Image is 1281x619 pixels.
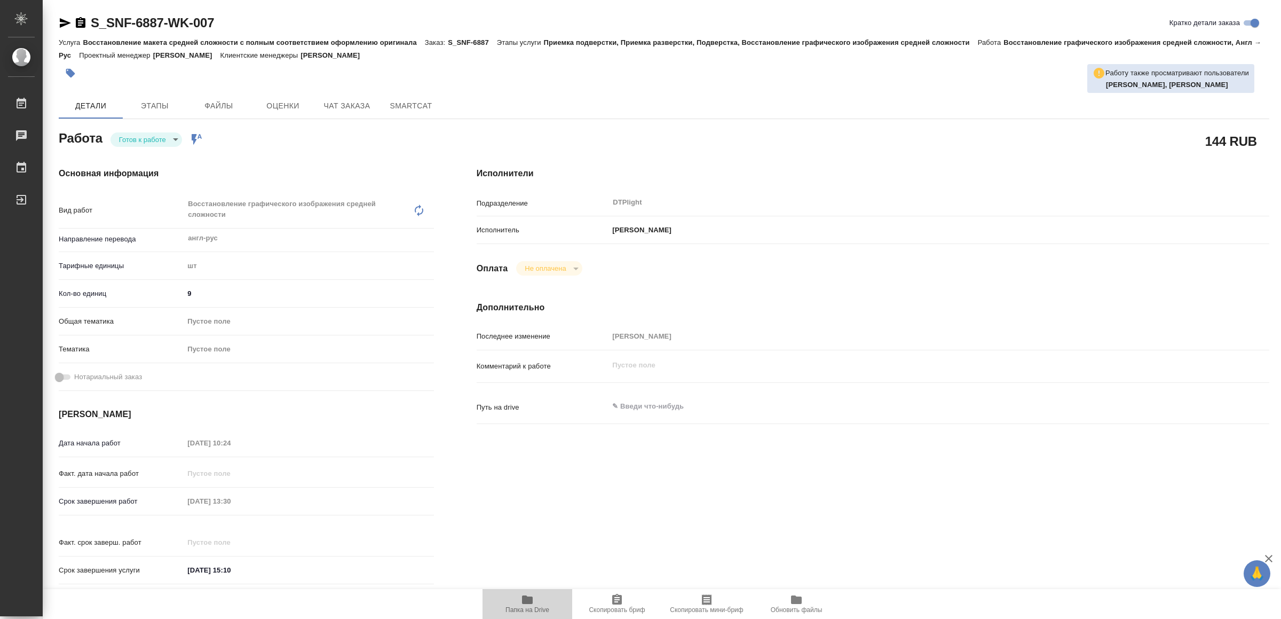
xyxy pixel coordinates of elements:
[1106,80,1249,90] p: Носкова Анна, Гусельников Роман
[477,262,508,275] h4: Оплата
[184,562,277,578] input: ✎ Введи что-нибудь
[505,606,549,614] span: Папка на Drive
[59,316,184,327] p: Общая тематика
[59,408,434,421] h4: [PERSON_NAME]
[184,466,277,481] input: Пустое поле
[662,589,752,619] button: Скопировать мини-бриф
[670,606,743,614] span: Скопировать мини-бриф
[752,589,841,619] button: Обновить файлы
[59,167,434,180] h4: Основная информация
[59,261,184,271] p: Тарифные единицы
[1244,560,1270,587] button: 🙏
[110,132,182,147] div: Готов к работе
[321,99,373,113] span: Чат заказа
[448,38,497,46] p: S_SNF-6887
[184,340,433,358] div: Пустое поле
[771,606,823,614] span: Обновить файлы
[184,535,277,550] input: Пустое поле
[65,99,116,113] span: Детали
[385,99,437,113] span: SmartCat
[184,286,433,301] input: ✎ Введи что-нибудь
[74,372,142,382] span: Нотариальный заказ
[74,17,87,29] button: Скопировать ссылку
[477,402,609,413] p: Путь на drive
[59,38,83,46] p: Услуга
[572,589,662,619] button: Скопировать бриф
[59,344,184,355] p: Тематика
[477,331,609,342] p: Последнее изменение
[59,128,102,147] h2: Работа
[59,205,184,216] p: Вид работ
[589,606,645,614] span: Скопировать бриф
[521,264,569,273] button: Не оплачена
[477,361,609,372] p: Комментарий к работе
[129,99,180,113] span: Этапы
[1248,562,1266,585] span: 🙏
[477,301,1269,314] h4: Дополнительно
[59,496,184,507] p: Срок завершения работ
[301,51,368,59] p: [PERSON_NAME]
[59,468,184,479] p: Факт. дата начала работ
[220,51,301,59] p: Клиентские менеджеры
[1105,68,1249,79] p: Работу также просматривают пользователи
[257,99,309,113] span: Оценки
[483,589,572,619] button: Папка на Drive
[83,38,424,46] p: Восстановление макета средней сложности с полным соответствием оформлению оригинала
[59,17,72,29] button: Скопировать ссылку для ЯМессенджера
[59,288,184,299] p: Кол-во единиц
[184,312,433,331] div: Пустое поле
[608,225,671,236] p: [PERSON_NAME]
[184,257,433,275] div: шт
[477,198,609,209] p: Подразделение
[477,225,609,236] p: Исполнитель
[477,167,1269,180] h4: Исполнители
[425,38,448,46] p: Заказ:
[59,61,82,85] button: Добавить тэг
[184,493,277,509] input: Пустое поле
[187,344,421,355] div: Пустое поле
[59,438,184,449] p: Дата начала работ
[1106,81,1228,89] b: [PERSON_NAME], [PERSON_NAME]
[193,99,244,113] span: Файлы
[1169,18,1240,28] span: Кратко детали заказа
[516,261,582,276] div: Готов к работе
[91,15,214,30] a: S_SNF-6887-WK-007
[978,38,1004,46] p: Работа
[59,537,184,548] p: Факт. срок заверш. работ
[116,135,169,144] button: Готов к работе
[184,435,277,451] input: Пустое поле
[544,38,978,46] p: Приемка подверстки, Приемка разверстки, Подверстка, Восстановление графического изображения средн...
[59,234,184,245] p: Направление перевода
[79,51,153,59] p: Проектный менеджер
[1205,132,1257,150] h2: 144 RUB
[59,565,184,576] p: Срок завершения услуги
[497,38,544,46] p: Этапы услуги
[608,328,1203,344] input: Пустое поле
[187,316,421,327] div: Пустое поле
[153,51,220,59] p: [PERSON_NAME]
